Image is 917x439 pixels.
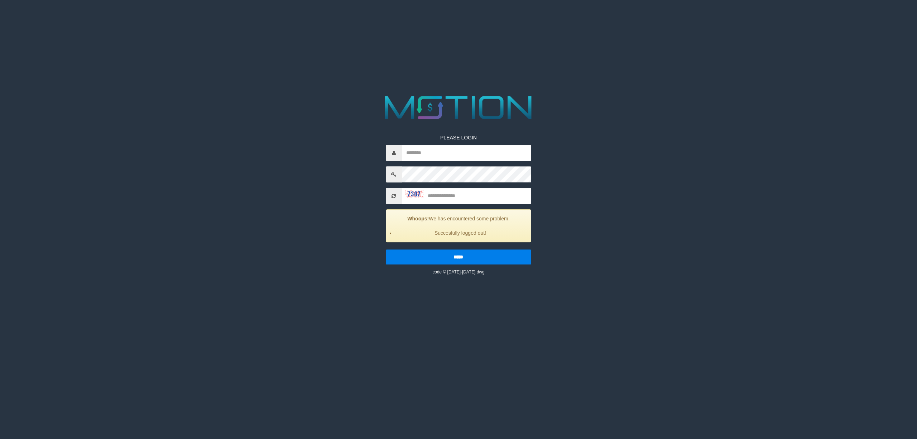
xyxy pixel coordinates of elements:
li: Succesfully logged out! [395,229,526,237]
img: MOTION_logo.png [378,92,539,123]
strong: Whoops! [407,216,429,221]
div: We has encountered some problem. [386,209,532,242]
img: captcha [405,190,423,197]
small: code © [DATE]-[DATE] dwg [432,269,484,275]
p: PLEASE LOGIN [386,134,532,141]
